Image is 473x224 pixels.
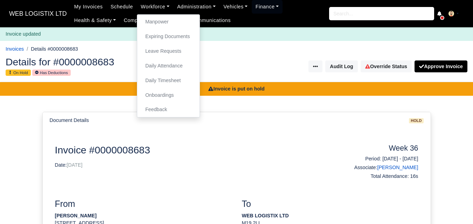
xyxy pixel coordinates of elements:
[140,102,197,117] a: Feedback
[140,59,197,73] a: Daily Attendance
[55,144,325,156] h2: Invoice #0000008683
[140,29,197,44] a: Expiring Documents
[335,165,418,171] h6: Associate:
[24,45,78,53] li: Details #0000008683
[55,199,231,209] h3: From
[140,44,197,59] a: Leave Requests
[6,7,70,21] a: WEB LOGISTIX LTD
[335,173,418,179] h6: Total Attendance: 16s
[187,14,235,27] a: Communications
[377,165,418,170] a: [PERSON_NAME]
[242,199,418,209] h3: To
[67,162,83,168] span: [DATE]
[361,60,412,72] a: Override Status
[409,118,423,123] span: hold
[70,14,120,27] a: Health & Safety
[55,213,97,218] strong: [PERSON_NAME]
[6,70,31,76] small: On Hold
[140,73,197,88] a: Daily Timesheet
[160,14,187,27] a: Reports
[32,70,71,76] small: Has Deductions
[120,14,160,27] a: Compliance
[415,60,467,72] button: Approve Invoice
[140,88,197,103] a: Onboardings
[325,60,357,72] button: Audit Log
[335,156,418,162] h6: Period: [DATE] - [DATE]
[55,161,325,169] p: Date:
[6,46,24,52] a: Invoices
[438,190,473,224] iframe: Chat Widget
[6,57,231,67] h2: Details for #0000008683
[50,117,89,123] h6: Document Details
[140,15,197,29] a: Manpower
[329,7,434,20] input: Search...
[335,144,418,153] h4: Week 36
[242,213,289,218] strong: WEB LOGISTIX LTD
